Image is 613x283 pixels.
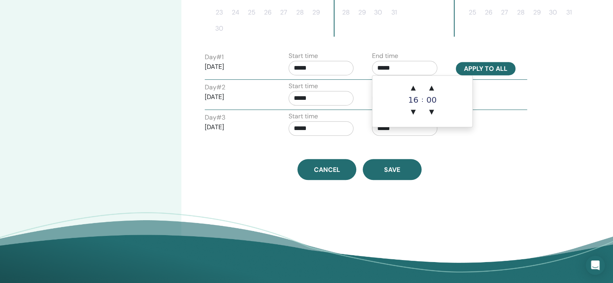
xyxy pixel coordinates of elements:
label: Day # 1 [205,52,224,62]
span: ▼ [405,104,421,120]
button: 29 [529,4,545,21]
button: 31 [561,4,577,21]
div: : [421,80,423,120]
label: Start time [289,81,318,91]
div: Open Intercom Messenger [586,256,605,275]
button: 28 [513,4,529,21]
label: End time [372,51,398,61]
button: 29 [308,4,324,21]
button: Save [363,159,422,180]
button: 26 [480,4,497,21]
button: 25 [243,4,260,21]
span: ▲ [424,80,440,96]
button: 25 [464,4,480,21]
button: 24 [227,4,243,21]
button: Apply to all [456,62,515,75]
a: Cancel [297,159,356,180]
span: ▲ [405,80,421,96]
button: 30 [211,21,227,37]
button: 29 [354,4,370,21]
button: 31 [386,4,402,21]
div: 16 [405,96,421,104]
p: [DATE] [205,92,270,102]
p: [DATE] [205,62,270,72]
button: 26 [260,4,276,21]
label: Start time [289,112,318,121]
button: 30 [370,4,386,21]
button: 23 [211,4,227,21]
span: Save [384,165,400,174]
button: 27 [276,4,292,21]
button: 28 [338,4,354,21]
p: [DATE] [205,122,270,132]
label: Start time [289,51,318,61]
span: Cancel [314,165,340,174]
div: 00 [424,96,440,104]
span: ▼ [424,104,440,120]
label: Day # 2 [205,83,225,92]
button: 30 [545,4,561,21]
button: 28 [292,4,308,21]
label: Day # 3 [205,113,225,122]
button: 27 [497,4,513,21]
